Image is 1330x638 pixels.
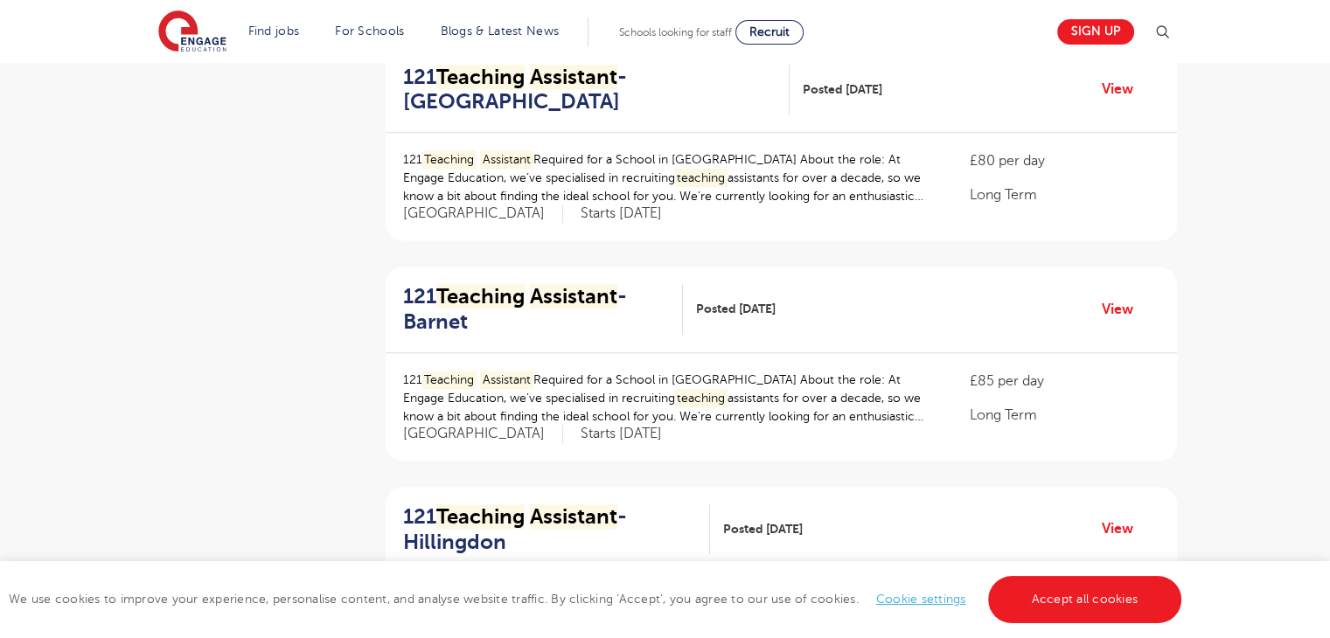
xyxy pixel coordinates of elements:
p: 121 Required for a School in [GEOGRAPHIC_DATA] About the role: At Engage Education, we’ve special... [403,150,936,205]
p: Long Term [970,405,1159,426]
h2: 121 - Hillingdon [403,504,696,555]
a: 121Teaching Assistant- Barnet [403,284,684,335]
a: Recruit [735,20,804,45]
mark: Teaching [436,284,525,309]
a: View [1102,517,1146,540]
p: £85 per day [970,371,1159,392]
span: Schools looking for staff [619,26,732,38]
mark: Assistant [530,504,617,529]
p: Long Term [970,184,1159,205]
mark: teaching [675,169,728,187]
h2: 121 - Barnet [403,284,670,335]
span: [GEOGRAPHIC_DATA] [403,425,563,443]
mark: Assistant [530,284,617,309]
a: Blogs & Latest News [441,24,560,38]
a: Sign up [1057,19,1134,45]
span: Posted [DATE] [696,300,776,318]
mark: teaching [675,389,728,407]
a: Cookie settings [876,593,966,606]
p: £80 per day [970,150,1159,171]
p: Starts [DATE] [581,425,662,443]
mark: Assistant [530,65,617,89]
a: Accept all cookies [988,576,1182,623]
a: Find jobs [248,24,300,38]
span: Posted [DATE] [803,80,882,99]
span: Recruit [749,25,790,38]
mark: Teaching [422,150,477,169]
mark: Assistant [480,371,533,389]
img: Engage Education [158,10,226,54]
h2: 121 - [GEOGRAPHIC_DATA] [403,65,776,115]
span: [GEOGRAPHIC_DATA] [403,205,563,223]
mark: Teaching [436,65,525,89]
mark: Assistant [480,150,533,169]
a: For Schools [335,24,404,38]
span: We use cookies to improve your experience, personalise content, and analyse website traffic. By c... [9,593,1186,606]
mark: Teaching [422,371,477,389]
p: 121 Required for a School in [GEOGRAPHIC_DATA] About the role: At Engage Education, we’ve special... [403,371,936,426]
a: View [1102,298,1146,321]
a: View [1102,78,1146,101]
a: 121Teaching Assistant- Hillingdon [403,504,710,555]
mark: Teaching [436,504,525,529]
span: Posted [DATE] [723,520,803,538]
p: Starts [DATE] [581,205,662,223]
a: 121Teaching Assistant- [GEOGRAPHIC_DATA] [403,65,790,115]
